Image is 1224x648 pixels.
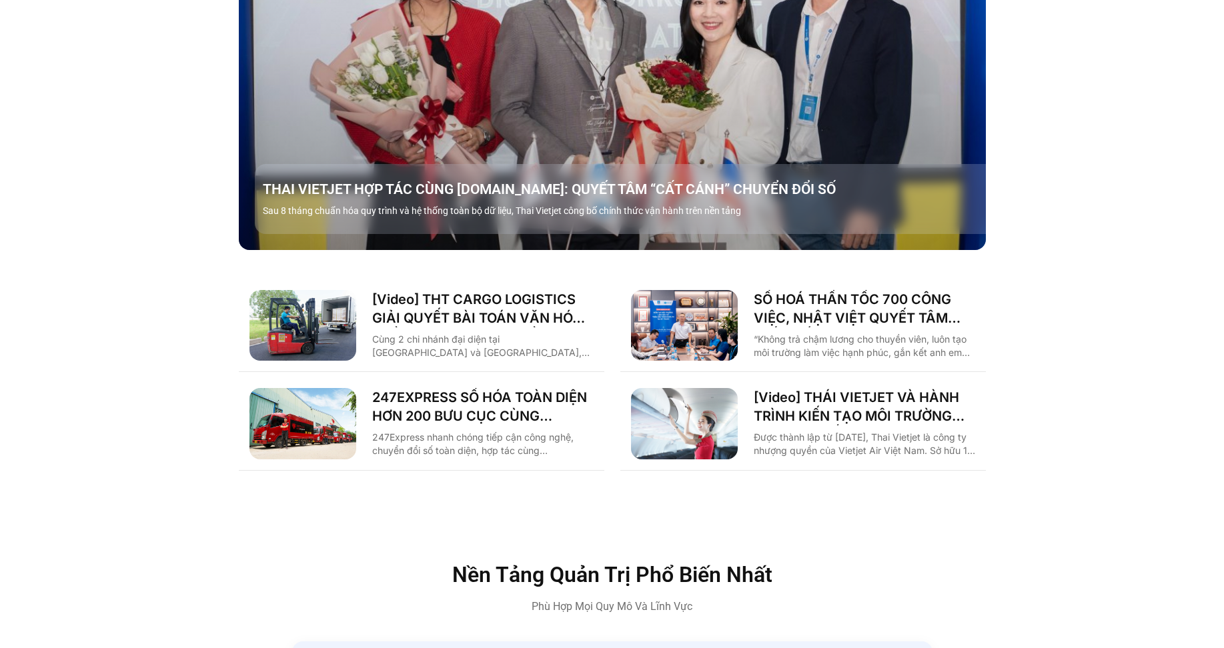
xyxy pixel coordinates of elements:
[329,564,896,585] h2: Nền Tảng Quản Trị Phổ Biến Nhất
[263,204,994,218] p: Sau 8 tháng chuẩn hóa quy trình và hệ thống toàn bộ dữ liệu, Thai Vietjet công bố chính thức vận ...
[631,388,738,459] img: Thai VietJet chuyển đổi số cùng Basevn
[329,599,896,615] p: Phù Hợp Mọi Quy Mô Và Lĩnh Vực
[372,431,594,457] p: 247Express nhanh chóng tiếp cận công nghệ, chuyển đổi số toàn diện, hợp tác cùng [DOMAIN_NAME] để...
[754,388,975,425] a: [Video] THÁI VIETJET VÀ HÀNH TRÌNH KIẾN TẠO MÔI TRƯỜNG LÀM VIỆC SỐ CÙNG [DOMAIN_NAME]
[372,290,594,327] a: [Video] THT CARGO LOGISTICS GIẢI QUYẾT BÀI TOÁN VĂN HÓA NHẰM TĂNG TRƯỞNG BỀN VỮNG CÙNG BASE
[372,388,594,425] a: 247EXPRESS SỐ HÓA TOÀN DIỆN HƠN 200 BƯU CỤC CÙNG [DOMAIN_NAME]
[754,431,975,457] p: Được thành lập từ [DATE], Thai Vietjet là công ty nhượng quyền của Vietjet Air Việt Nam. Sở hữu 1...
[754,290,975,327] a: SỐ HOÁ THẦN TỐC 700 CÔNG VIỆC, NHẬT VIỆT QUYẾT TÂM “GẮN KẾT TÀU – BỜ”
[372,333,594,359] p: Cùng 2 chi nhánh đại diện tại [GEOGRAPHIC_DATA] và [GEOGRAPHIC_DATA], THT Cargo Logistics là một ...
[754,333,975,359] p: “Không trả chậm lương cho thuyền viên, luôn tạo môi trường làm việc hạnh phúc, gắn kết anh em tàu...
[263,180,994,199] a: THAI VIETJET HỢP TÁC CÙNG [DOMAIN_NAME]: QUYẾT TÂM “CẤT CÁNH” CHUYỂN ĐỔI SỐ
[249,388,356,459] img: 247 express chuyển đổi số cùng base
